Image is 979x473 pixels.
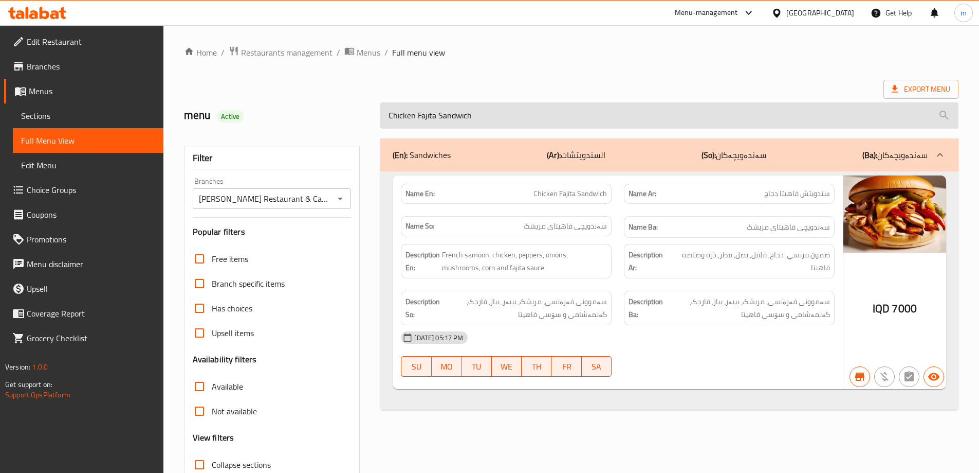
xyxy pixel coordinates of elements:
[849,366,870,387] button: Branch specific item
[899,366,919,387] button: Not has choices
[524,221,607,232] span: سەندویچی فاهیتای مریشک
[193,354,257,365] h3: Availability filters
[701,147,716,163] b: (So):
[29,85,155,97] span: Menus
[675,7,738,19] div: Menu-management
[212,380,243,393] span: Available
[184,46,958,59] nav: breadcrumb
[184,46,217,59] a: Home
[586,359,607,374] span: SA
[551,356,581,377] button: FR
[960,7,967,19] span: m
[4,301,163,326] a: Coverage Report
[27,283,155,295] span: Upsell
[466,359,487,374] span: TU
[405,359,427,374] span: SU
[32,360,48,374] span: 1.0.0
[883,80,958,99] span: Export Menu
[27,258,155,270] span: Menu disclaimer
[193,147,352,169] div: Filter
[212,327,254,339] span: Upsell items
[461,356,491,377] button: TU
[629,249,670,274] strong: Description Ar:
[629,295,663,321] strong: Description Ba:
[212,277,285,290] span: Branch specific items
[5,378,52,391] span: Get support on:
[582,356,612,377] button: SA
[5,388,70,401] a: Support.OpsPlatform
[4,326,163,351] a: Grocery Checklist
[27,36,155,48] span: Edit Restaurant
[862,149,928,161] p: سەندەویچەکان
[357,46,380,59] span: Menus
[21,159,155,171] span: Edit Menu
[184,108,368,123] h2: menu
[4,276,163,301] a: Upsell
[492,356,522,377] button: WE
[212,302,252,314] span: Has choices
[212,459,271,471] span: Collapse sections
[533,188,607,199] span: Chicken Fajita Sandwich
[217,112,244,121] span: Active
[212,253,248,265] span: Free items
[410,333,467,343] span: [DATE] 05:17 PM
[4,202,163,227] a: Coupons
[436,359,457,374] span: MO
[701,149,766,161] p: سەندەویچەکان
[665,295,830,321] span: سەموونی فەرەنسی، مریشک، بیبەر، پیاز، قارچک، گەنمەشامی و سۆسی فاهیتا
[892,299,917,319] span: 7000
[344,46,380,59] a: Menus
[672,249,830,274] span: صمون فرنسي, دجاج, فلفل, بصل, فطر, ذرة وصلصة فاهيتا
[380,138,958,171] div: (En): Sandwiches(Ar):السندويتشات(So):سەندەویچەکان(Ba):سەندەویچەکان
[392,46,445,59] span: Full menu view
[4,178,163,202] a: Choice Groups
[4,54,163,79] a: Branches
[337,46,340,59] li: /
[229,46,333,59] a: Restaurants management
[241,46,333,59] span: Restaurants management
[405,188,435,199] strong: Name En:
[27,60,155,73] span: Branches
[4,79,163,103] a: Menus
[405,295,440,321] strong: Description So:
[13,128,163,153] a: Full Menu View
[556,359,577,374] span: FR
[764,188,830,199] span: سندويتش فاهيتا دجاج
[862,147,877,163] b: (Ba):
[212,405,257,417] span: Not available
[27,307,155,320] span: Coverage Report
[27,332,155,344] span: Grocery Checklist
[5,360,30,374] span: Version:
[747,221,830,234] span: سەندویچی فاهیتای مریشک
[193,432,234,444] h3: View filters
[380,171,958,410] div: (En): Sandwiches(Ar):السندويتشات(So):سەندەویچەکان(Ba):سەندەویچەکان
[333,191,347,206] button: Open
[13,153,163,178] a: Edit Menu
[442,295,607,321] span: سەموونی فەرەنسی، مریشک، بیبەر، پیاز، قارچک، گەنمەشامی و سۆسی فاهیتا
[547,147,561,163] b: (Ar):
[442,249,607,274] span: French samoon, chicken, peppers, onions, mushrooms, corn and fajita sauce
[21,134,155,147] span: Full Menu View
[393,147,408,163] b: (En):
[526,359,547,374] span: TH
[786,7,854,19] div: [GEOGRAPHIC_DATA]
[401,356,431,377] button: SU
[547,149,605,161] p: السندويتشات
[193,226,352,238] h3: Popular filters
[923,366,944,387] button: Available
[221,46,225,59] li: /
[13,103,163,128] a: Sections
[496,359,518,374] span: WE
[393,149,451,161] p: Sandwiches
[405,249,440,274] strong: Description En:
[4,227,163,252] a: Promotions
[21,110,155,122] span: Sections
[522,356,551,377] button: TH
[27,233,155,246] span: Promotions
[384,46,388,59] li: /
[892,83,950,96] span: Export Menu
[217,110,244,122] div: Active
[629,188,656,199] strong: Name Ar:
[4,29,163,54] a: Edit Restaurant
[873,299,890,319] span: IQD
